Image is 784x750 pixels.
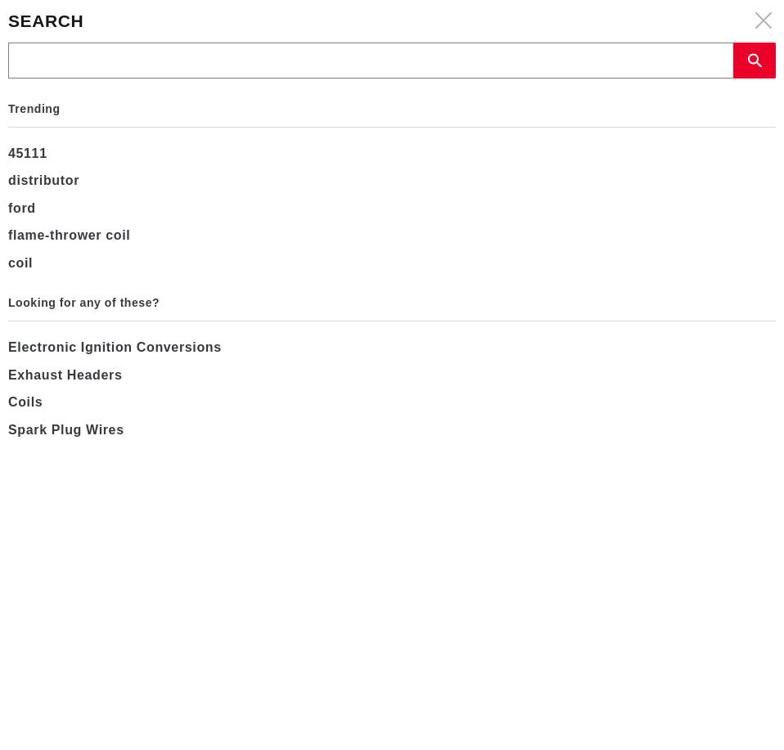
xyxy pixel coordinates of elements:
div: coil [8,249,776,277]
div: flame-thrower coil [8,222,776,249]
div: 45111 [8,140,776,168]
button: search button [733,43,776,79]
b: Trending [8,102,61,115]
span: Spark Plug Wires [8,419,124,442]
div: distributor [8,167,776,195]
div: Search [8,8,776,34]
span: Coils [8,391,43,414]
input: Search Part #, Category or Keyword [9,43,732,79]
span: Electronic Ignition Conversions [8,336,222,359]
div: ford [8,195,776,222]
b: Looking for any of these? [8,296,160,309]
span: Exhaust Headers [8,364,122,387]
